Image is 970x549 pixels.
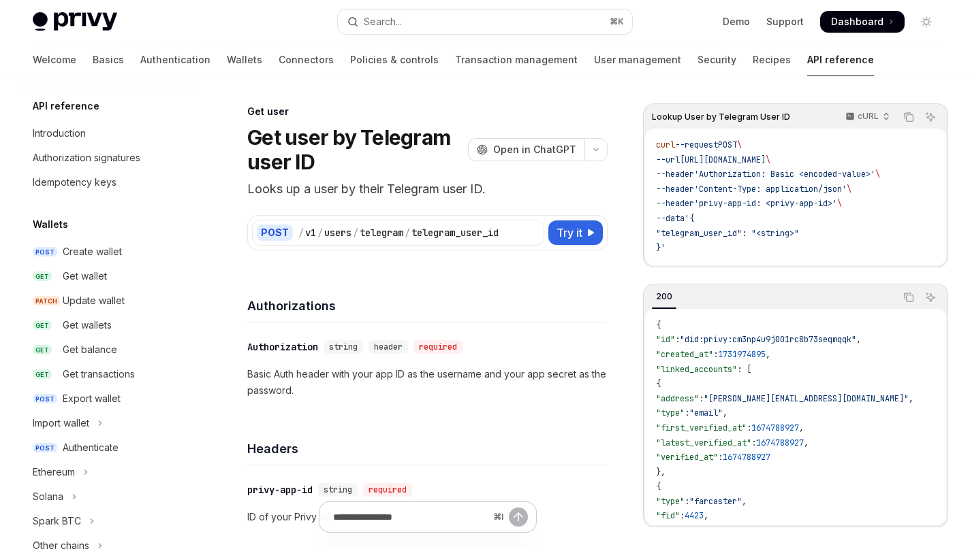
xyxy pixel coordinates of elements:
[699,393,704,404] span: :
[247,125,463,174] h1: Get user by Telegram user ID
[353,226,358,239] div: /
[247,439,608,458] h4: Headers
[594,44,681,76] a: User management
[847,184,851,195] span: \
[656,510,680,521] span: "fid"
[557,224,582,241] span: Try it
[900,288,918,306] button: Copy the contents from the code block
[656,422,747,433] span: "first_verified_at"
[656,393,699,404] span: "address"
[742,496,747,507] span: ,
[718,139,737,150] span: POST
[63,268,107,284] div: Get wallet
[916,11,937,33] button: Toggle dark mode
[652,288,676,305] div: 200
[656,437,751,448] span: "latest_verified_at"
[694,198,837,209] span: 'privy-app-id: <privy-app-id>'
[656,364,737,375] span: "linked_accounts"
[22,386,196,411] a: POSTExport wallet
[324,226,351,239] div: users
[689,496,742,507] span: "farcaster"
[140,44,210,76] a: Authentication
[33,443,57,453] span: POST
[33,174,116,190] div: Idempotency keys
[680,334,856,345] span: "did:privy:cm3np4u9j001rc8b73seqmqqk"
[756,437,804,448] span: 1674788927
[737,364,751,375] span: : [
[33,464,75,480] div: Ethereum
[548,220,603,245] button: Try it
[257,224,293,241] div: POST
[610,16,624,27] span: ⌘ K
[751,422,799,433] span: 1674788927
[63,317,112,333] div: Get wallets
[656,139,675,150] span: curl
[33,12,117,31] img: light logo
[656,452,718,463] span: "verified_at"
[804,437,809,448] span: ,
[837,198,842,209] span: \
[63,244,122,260] div: Create wallet
[22,411,196,435] button: Toggle Import wallet section
[922,108,939,126] button: Ask AI
[656,467,666,478] span: },
[656,213,685,224] span: --data
[33,369,52,380] span: GET
[675,334,680,345] span: :
[22,146,196,170] a: Authorization signatures
[227,44,262,76] a: Wallets
[751,437,756,448] span: :
[33,488,63,505] div: Solana
[656,198,694,209] span: --header
[405,226,410,239] div: /
[247,340,318,354] div: Authorization
[656,169,694,180] span: --header
[468,138,584,161] button: Open in ChatGPT
[33,296,60,306] span: PATCH
[694,169,875,180] span: 'Authorization: Basic <encoded-value>'
[22,170,196,195] a: Idempotency keys
[694,184,847,195] span: 'Content-Type: application/json'
[22,460,196,484] button: Toggle Ethereum section
[364,14,402,30] div: Search...
[704,510,708,521] span: ,
[723,407,727,418] span: ,
[317,226,323,239] div: /
[279,44,334,76] a: Connectors
[33,216,68,233] h5: Wallets
[747,422,751,433] span: :
[656,349,713,360] span: "created_at"
[675,139,718,150] span: --request
[656,184,694,195] span: --header
[900,108,918,126] button: Copy the contents from the code block
[680,154,766,165] span: [URL][DOMAIN_NAME]
[652,112,790,122] span: Lookup User by Telegram User ID
[63,366,135,382] div: Get transactions
[33,271,52,282] span: GET
[858,111,879,122] p: cURL
[33,320,52,331] span: GET
[22,337,196,362] a: GETGet balance
[22,313,196,337] a: GETGet wallets
[33,125,86,142] div: Introduction
[820,11,905,33] a: Dashboard
[766,154,770,165] span: \
[685,213,694,224] span: '{
[856,334,861,345] span: ,
[22,362,196,386] a: GETGet transactions
[22,509,196,533] button: Toggle Spark BTC section
[680,510,685,521] span: :
[689,407,723,418] span: "email"
[656,334,675,345] span: "id"
[909,393,913,404] span: ,
[656,481,661,492] span: {
[63,390,121,407] div: Export wallet
[718,452,723,463] span: :
[22,435,196,460] a: POSTAuthenticate
[329,342,358,352] span: string
[63,342,117,358] div: Get balance
[33,345,52,355] span: GET
[33,394,57,404] span: POST
[656,320,661,331] span: {
[93,44,124,76] a: Basics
